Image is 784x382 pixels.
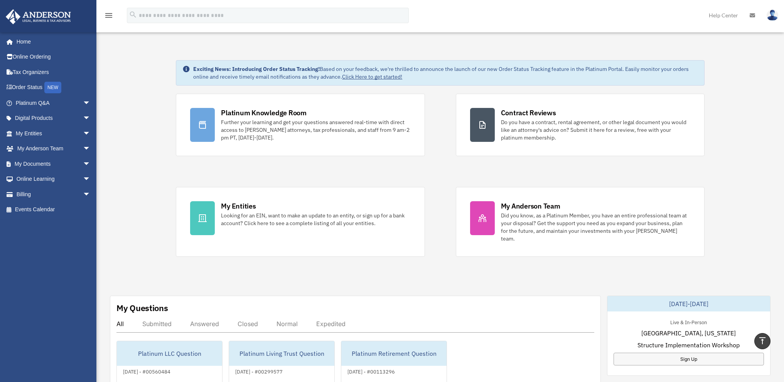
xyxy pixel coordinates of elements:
div: Platinum LLC Question [117,341,222,366]
a: Events Calendar [5,202,102,217]
div: Platinum Knowledge Room [221,108,307,118]
div: Submitted [142,320,172,328]
a: Order StatusNEW [5,80,102,96]
div: [DATE]-[DATE] [607,296,770,311]
i: vertical_align_top [758,336,767,345]
a: Online Learningarrow_drop_down [5,172,102,187]
div: My Anderson Team [501,201,560,211]
div: Platinum Retirement Question [341,341,447,366]
span: arrow_drop_down [83,111,98,126]
span: arrow_drop_down [83,172,98,187]
span: [GEOGRAPHIC_DATA], [US_STATE] [641,328,736,338]
a: Home [5,34,98,49]
a: vertical_align_top [754,333,771,349]
a: Platinum Knowledge Room Further your learning and get your questions answered real-time with dire... [176,94,425,156]
a: Online Ordering [5,49,102,65]
img: User Pic [767,10,778,21]
span: arrow_drop_down [83,187,98,202]
div: Looking for an EIN, want to make an update to an entity, or sign up for a bank account? Click her... [221,212,410,227]
div: Expedited [316,320,346,328]
div: Did you know, as a Platinum Member, you have an entire professional team at your disposal? Get th... [501,212,690,242]
div: Do you have a contract, rental agreement, or other legal document you would like an attorney's ad... [501,118,690,141]
div: My Entities [221,201,256,211]
a: Digital Productsarrow_drop_down [5,111,102,126]
a: My Documentsarrow_drop_down [5,156,102,172]
div: Further your learning and get your questions answered real-time with direct access to [PERSON_NAM... [221,118,410,141]
div: My Questions [116,302,168,314]
img: Anderson Advisors Platinum Portal [3,9,73,24]
a: Sign Up [614,353,764,365]
span: arrow_drop_down [83,156,98,172]
a: My Anderson Teamarrow_drop_down [5,141,102,157]
div: Normal [277,320,298,328]
strong: Exciting News: Introducing Order Status Tracking! [193,66,320,72]
span: arrow_drop_down [83,95,98,111]
div: Based on your feedback, we're thrilled to announce the launch of our new Order Status Tracking fe... [193,65,698,81]
span: arrow_drop_down [83,141,98,157]
a: Click Here to get started! [342,73,402,80]
div: [DATE] - #00299577 [229,367,289,375]
i: menu [104,11,113,20]
div: NEW [44,82,61,93]
div: Live & In-Person [664,318,713,326]
div: Contract Reviews [501,108,556,118]
a: My Anderson Team Did you know, as a Platinum Member, you have an entire professional team at your... [456,187,705,257]
div: Platinum Living Trust Question [229,341,334,366]
a: Tax Organizers [5,64,102,80]
span: arrow_drop_down [83,126,98,141]
div: Answered [190,320,219,328]
div: [DATE] - #00113296 [341,367,401,375]
a: menu [104,13,113,20]
span: Structure Implementation Workshop [637,340,740,350]
i: search [129,10,137,19]
div: [DATE] - #00560484 [117,367,177,375]
div: All [116,320,124,328]
a: Contract Reviews Do you have a contract, rental agreement, or other legal document you would like... [456,94,705,156]
a: My Entitiesarrow_drop_down [5,126,102,141]
a: Billingarrow_drop_down [5,187,102,202]
a: Platinum Q&Aarrow_drop_down [5,95,102,111]
div: Closed [238,320,258,328]
a: My Entities Looking for an EIN, want to make an update to an entity, or sign up for a bank accoun... [176,187,425,257]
